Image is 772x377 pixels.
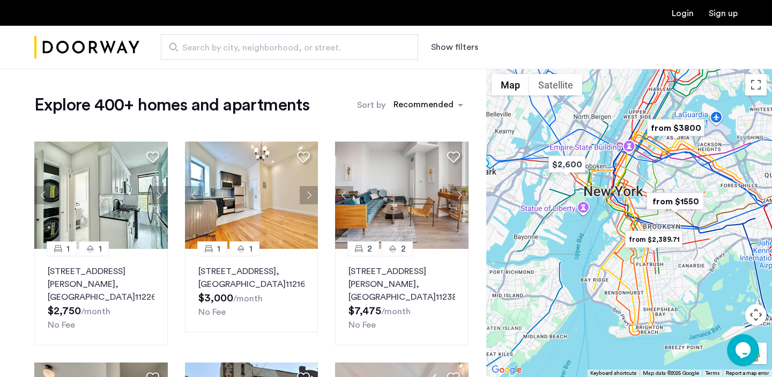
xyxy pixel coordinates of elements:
[34,27,139,68] img: logo
[643,371,699,376] span: Map data ©2025 Google
[727,334,761,366] iframe: chat widget
[185,186,203,204] button: Previous apartment
[34,94,309,116] h1: Explore 400+ homes and apartments
[161,34,418,60] input: Apartment Search
[34,142,168,249] img: 2014_638590860018821391.jpeg
[99,242,102,255] span: 1
[357,99,385,112] label: Sort by
[745,74,767,95] button: Toggle fullscreen view
[381,307,411,316] sub: /month
[348,265,455,304] p: [STREET_ADDRESS][PERSON_NAME] 11238
[34,186,53,204] button: Previous apartment
[431,41,478,54] button: Show or hide filters
[643,116,709,140] div: from $3800
[182,41,388,54] span: Search by city, neighborhood, or street.
[198,265,305,291] p: [STREET_ADDRESS] 11216
[48,321,75,329] span: No Fee
[529,74,582,95] button: Show satellite imagery
[367,242,372,255] span: 2
[300,186,318,204] button: Next apartment
[217,242,220,255] span: 1
[492,74,529,95] button: Show street map
[335,186,353,204] button: Previous apartment
[489,363,524,377] img: Google
[249,242,253,255] span: 1
[348,306,381,316] span: $7,475
[48,265,154,304] p: [STREET_ADDRESS][PERSON_NAME] 11226
[185,249,318,332] a: 11[STREET_ADDRESS], [GEOGRAPHIC_DATA]11216No Fee
[335,142,469,249] img: 2016_638666715889673601.jpeg
[34,249,168,345] a: 11[STREET_ADDRESS][PERSON_NAME], [GEOGRAPHIC_DATA]11226No Fee
[388,95,469,115] ng-select: sort-apartment
[335,249,469,345] a: 22[STREET_ADDRESS][PERSON_NAME], [GEOGRAPHIC_DATA]11238No Fee
[185,142,318,249] img: 2012_638680378881248573.jpeg
[401,242,406,255] span: 2
[590,369,636,377] button: Keyboard shortcuts
[709,9,738,18] a: Registration
[489,363,524,377] a: Open this area in Google Maps (opens a new window)
[198,308,226,316] span: No Fee
[34,27,139,68] a: Cazamio Logo
[48,306,81,316] span: $2,750
[642,189,708,213] div: from $1550
[621,227,687,252] div: from $2,389.71
[745,304,767,326] button: Map camera controls
[726,369,769,377] a: Report a map error
[392,98,454,114] div: Recommended
[672,9,694,18] a: Login
[198,293,233,304] span: $3,000
[348,321,376,329] span: No Fee
[544,152,590,176] div: $2,600
[150,186,168,204] button: Next apartment
[706,369,719,377] a: Terms (opens in new tab)
[450,186,469,204] button: Next apartment
[66,242,70,255] span: 1
[233,294,263,303] sub: /month
[81,307,110,316] sub: /month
